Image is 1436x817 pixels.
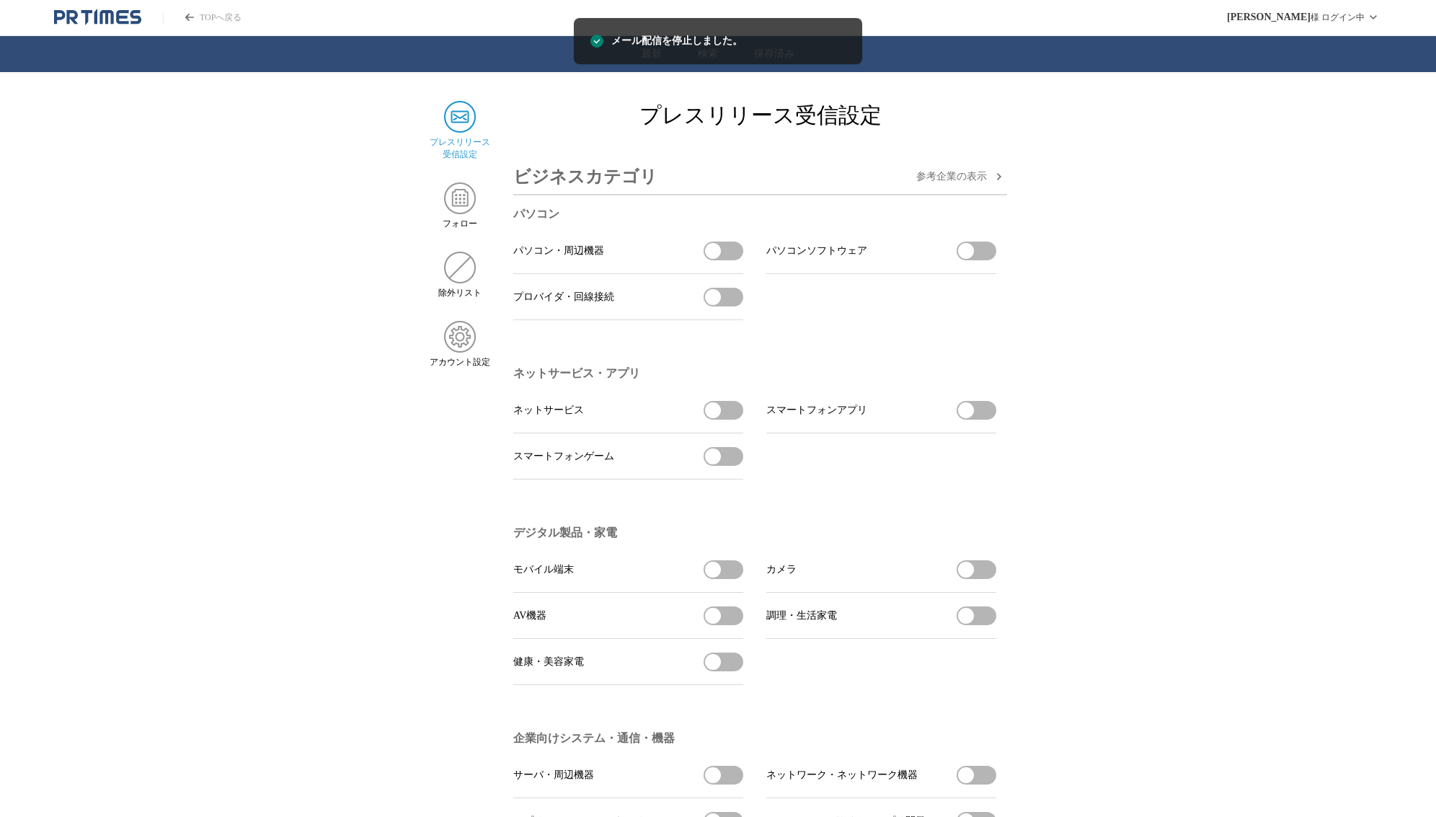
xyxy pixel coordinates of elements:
[513,244,604,257] span: パソコン・周辺機器
[513,291,614,304] span: プロバイダ・回線接続
[766,244,867,257] span: パソコンソフトウェア
[429,101,490,161] a: プレスリリース 受信設定プレスリリース 受信設定
[1227,12,1311,23] span: [PERSON_NAME]
[444,321,476,353] img: アカウント設定
[513,404,584,417] span: ネットサービス
[513,769,594,782] span: サーバ・周辺機器
[513,563,574,576] span: モバイル端末
[513,207,996,222] h3: パソコン
[766,404,867,417] span: スマートフォンアプリ
[513,609,546,622] span: AV機器
[513,655,584,668] span: 健康・美容家電
[444,101,476,133] img: プレスリリース 受信設定
[438,287,482,299] span: 除外リスト
[163,12,241,24] a: PR TIMESのトップページはこちら
[444,182,476,214] img: フォロー
[513,450,614,463] span: スマートフォンゲーム
[513,731,996,746] h3: 企業向けシステム・通信・機器
[916,168,1007,185] button: 参考企業の表示
[916,170,987,183] span: 参考企業の 表示
[513,101,1007,131] h2: プレスリリース受信設定
[54,9,141,26] a: PR TIMESのトップページはこちら
[430,136,490,161] span: プレスリリース 受信設定
[444,252,476,283] img: 除外リスト
[766,563,797,576] span: カメラ
[513,366,996,381] h3: ネットサービス・アプリ
[611,33,743,49] span: メール配信を停止しました。
[766,769,918,782] span: ネットワーク・ネットワーク機器
[430,356,490,368] span: アカウント設定
[513,159,657,194] h3: ビジネスカテゴリ
[766,609,837,622] span: 調理・生活家電
[443,218,477,230] span: フォロー
[429,182,490,230] a: フォローフォロー
[429,321,490,368] a: アカウント設定アカウント設定
[429,252,490,299] a: 除外リスト除外リスト
[513,526,996,541] h3: デジタル製品・家電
